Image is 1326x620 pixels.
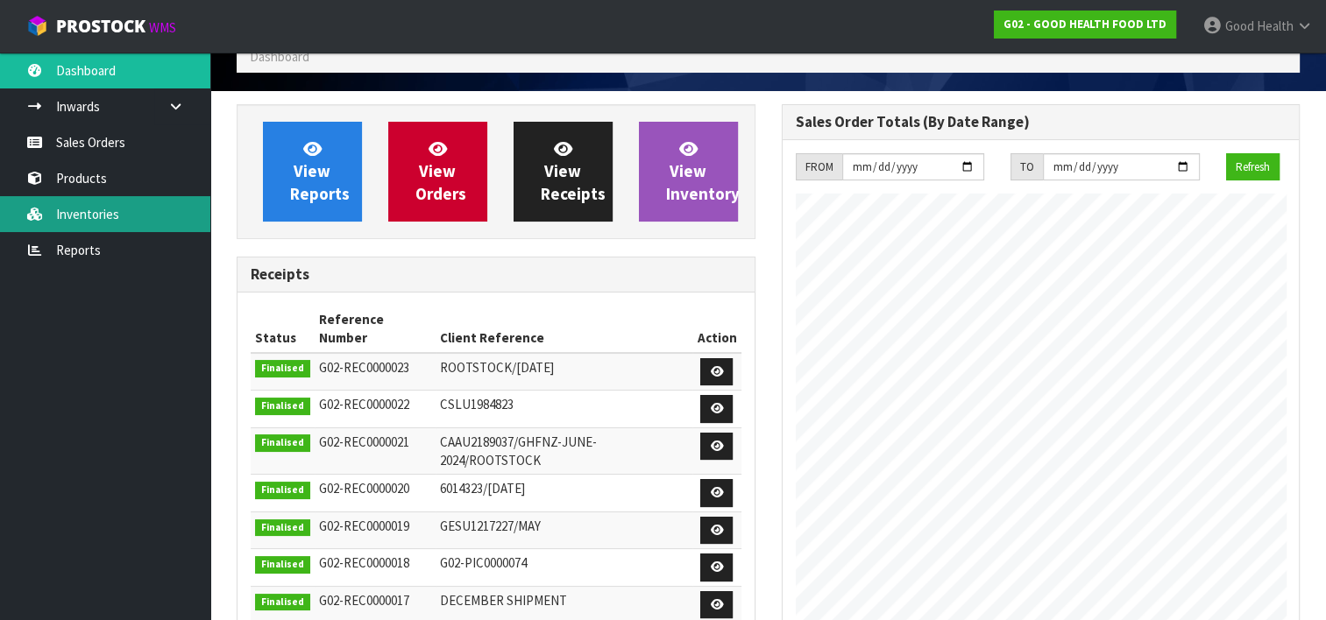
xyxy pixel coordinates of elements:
span: G02-REC0000019 [319,518,409,534]
span: Finalised [255,556,310,574]
a: ViewOrders [388,122,487,222]
span: View Receipts [541,138,606,204]
a: ViewInventory [639,122,738,222]
span: G02-PIC0000074 [440,554,527,571]
th: Status [251,306,315,353]
button: Refresh [1226,153,1280,181]
span: Finalised [255,482,310,499]
span: View Orders [415,138,466,204]
div: TO [1010,153,1043,181]
span: Finalised [255,434,310,452]
span: Dashboard [250,48,309,65]
span: ROOTSTOCK/[DATE] [440,359,554,376]
th: Action [692,306,741,353]
span: ProStock [56,15,145,38]
span: CSLU1984823 [440,396,514,412]
span: Health [1257,18,1294,34]
span: View Inventory [666,138,740,204]
span: DECEMBER SHIPMENT [440,592,567,609]
a: ViewReports [263,122,362,222]
th: Reference Number [315,306,436,353]
strong: G02 - GOOD HEALTH FOOD LTD [1003,17,1166,32]
span: 6014323/[DATE] [440,480,525,497]
h3: Sales Order Totals (By Date Range) [796,114,1287,130]
span: G02-REC0000021 [319,433,409,450]
span: G02-REC0000022 [319,396,409,412]
span: G02-REC0000020 [319,480,409,497]
h3: Receipts [251,266,741,283]
span: Finalised [255,594,310,611]
a: ViewReceipts [514,122,613,222]
span: View Reports [290,138,350,204]
span: CAAU2189037/GHFNZ-JUNE-2024/ROOTSTOCK [440,433,597,469]
span: GESU1217227/MAY [440,518,541,534]
span: G02-REC0000017 [319,592,409,609]
span: G02-REC0000018 [319,554,409,571]
span: Finalised [255,519,310,537]
span: Good [1225,18,1254,34]
img: cube-alt.png [26,15,48,37]
div: FROM [796,153,842,181]
span: Finalised [255,360,310,377]
span: Finalised [255,398,310,415]
small: WMS [149,19,176,36]
th: Client Reference [436,306,693,353]
span: G02-REC0000023 [319,359,409,376]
